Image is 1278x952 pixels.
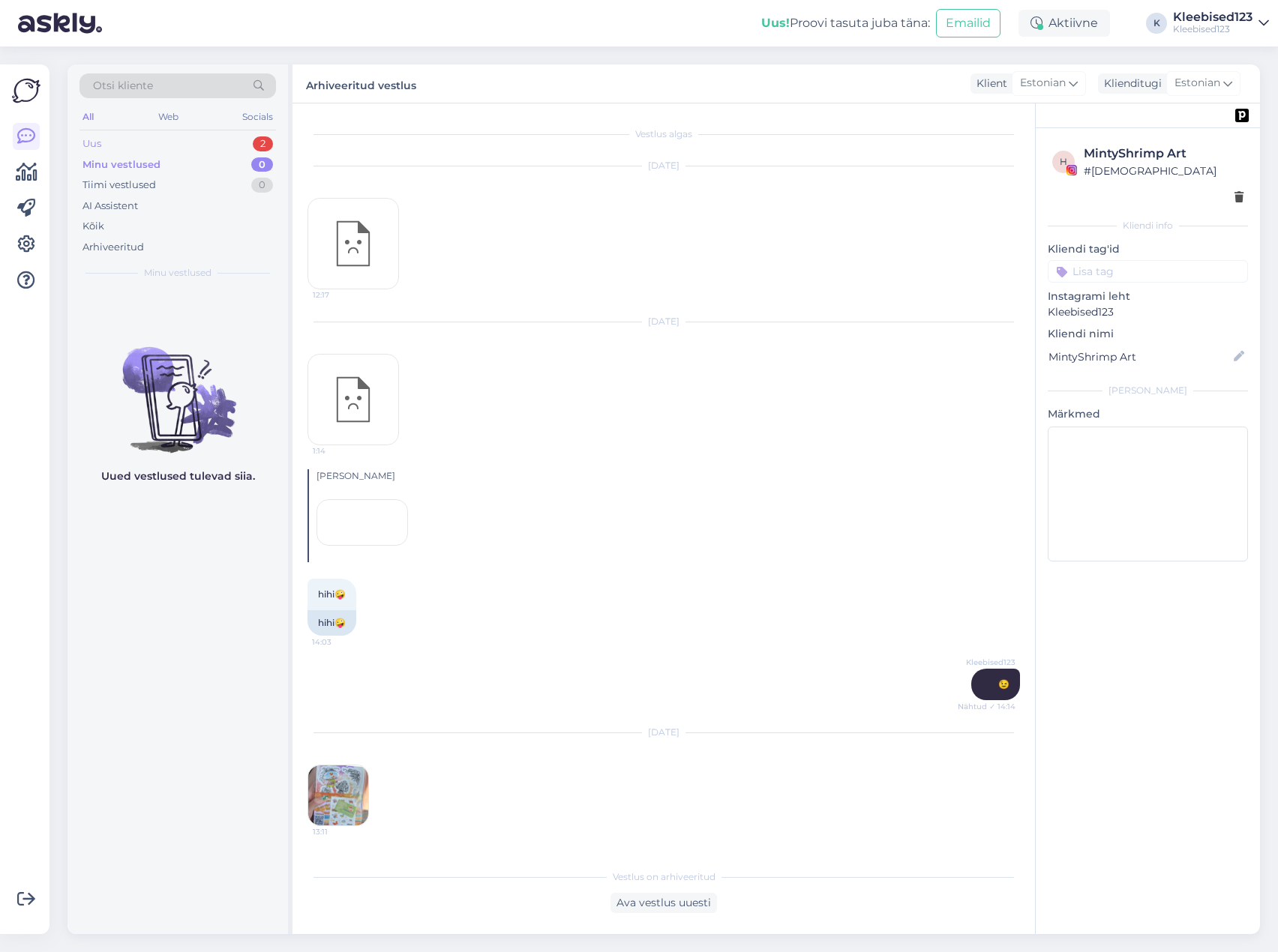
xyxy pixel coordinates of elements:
[316,469,1020,483] div: [PERSON_NAME]
[959,657,1015,668] span: Kleebised123
[1084,145,1243,163] div: MintyShrimp Art
[313,445,369,457] span: 1:14
[1173,11,1269,35] a: Kleebised123Kleebised123
[1048,241,1248,257] p: Kliendi tag'id
[610,893,717,913] div: Ava vestlus uuesti
[307,315,1020,328] div: [DATE]
[1098,76,1162,91] div: Klienditugi
[251,157,273,172] div: 0
[251,178,273,193] div: 0
[313,289,369,301] span: 12:17
[82,178,156,193] div: Tiimi vestlused
[1048,304,1248,320] p: Kleebised123
[67,320,288,455] img: No chats
[1173,23,1252,35] div: Kleebised123
[1146,13,1167,34] div: K
[93,78,153,94] span: Otsi kliente
[307,610,356,636] div: hihi🤪
[144,266,211,280] span: Minu vestlused
[307,159,1020,172] div: [DATE]
[308,765,368,825] img: attachment
[761,14,930,32] div: Proovi tasuta juba täna:
[761,16,790,30] b: Uus!
[12,76,40,105] img: Askly Logo
[79,107,97,127] div: All
[1173,11,1252,23] div: Kleebised123
[307,127,1020,141] div: Vestlus algas
[970,76,1007,91] div: Klient
[1048,260,1248,283] input: Lisa tag
[155,107,181,127] div: Web
[1235,109,1249,122] img: pd
[82,136,101,151] div: Uus
[318,588,346,600] span: hihi🤪
[82,240,144,255] div: Arhiveeritud
[101,469,255,484] p: Uued vestlused tulevad siia.
[82,157,160,172] div: Minu vestlused
[307,726,1020,739] div: [DATE]
[1018,10,1110,37] div: Aktiivne
[1060,156,1067,167] span: h
[613,870,715,884] span: Vestlus on arhiveeritud
[82,199,138,214] div: AI Assistent
[998,678,1009,690] span: 😉
[936,9,1000,37] button: Emailid
[1048,289,1248,304] p: Instagrami leht
[1048,406,1248,422] p: Märkmed
[253,136,273,151] div: 2
[313,826,369,837] span: 13:11
[239,107,276,127] div: Socials
[1048,384,1248,397] div: [PERSON_NAME]
[306,73,416,94] label: Arhiveeritud vestlus
[1048,326,1248,342] p: Kliendi nimi
[1048,219,1248,232] div: Kliendi info
[1084,163,1243,179] div: # [DEMOGRAPHIC_DATA]
[958,701,1015,712] span: Nähtud ✓ 14:14
[312,636,368,648] span: 14:03
[1020,75,1066,91] span: Estonian
[1048,349,1231,365] input: Lisa nimi
[1174,75,1220,91] span: Estonian
[82,219,104,234] div: Kõik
